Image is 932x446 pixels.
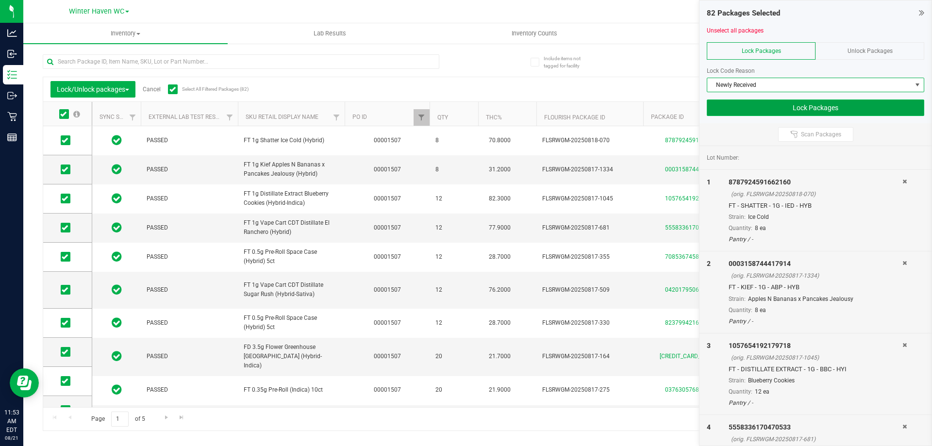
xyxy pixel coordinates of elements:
[435,318,472,328] span: 12
[244,281,339,299] span: FT 1g Vape Cart CDT Distillate Sugar Rush (Hybrid-Sativa)
[707,153,739,162] span: Lot Number:
[374,353,401,360] a: 00001507
[729,317,902,326] div: Pantry / -
[300,29,359,38] span: Lab Results
[149,114,225,120] a: External Lab Test Result
[7,49,17,59] inline-svg: Inbound
[742,48,781,54] span: Lock Packages
[222,109,238,126] a: Filter
[374,224,401,231] a: 00001507
[484,316,516,330] span: 28.7000
[484,283,516,297] span: 76.2000
[414,109,430,126] a: Filter
[486,114,502,121] a: THC%
[484,250,516,264] span: 28.7000
[432,23,636,44] a: Inventory Counts
[435,352,472,361] span: 20
[329,109,345,126] a: Filter
[729,214,746,220] span: Strain:
[729,364,902,374] div: FT - DISTILLATE EXTRACT - 1G - BBC - HYI
[665,253,719,260] a: 7085367458802268
[147,136,232,145] span: PASSED
[112,221,122,234] span: In Sync
[435,252,472,262] span: 12
[729,259,902,269] div: 0003158744417914
[228,23,432,44] a: Lab Results
[182,86,231,92] span: Select All Filtered Packages (82)
[748,214,769,220] span: Ice Cold
[542,352,637,361] span: FLSRWGM-20250817-164
[729,422,902,432] div: 5558336170470533
[544,55,592,69] span: Include items not tagged for facility
[731,435,902,444] div: (orig. FLSRWGM-20250817-681)
[707,178,711,186] span: 1
[660,353,725,360] a: [CREDIT_CARD_NUMBER]
[69,7,124,16] span: Winter Haven WC
[112,283,122,297] span: In Sync
[147,223,232,232] span: PASSED
[7,132,17,142] inline-svg: Reports
[147,252,232,262] span: PASSED
[542,165,637,174] span: FLSRWGM-20250817-1334
[665,286,719,293] a: 0420179506300103
[755,225,766,231] span: 8 ea
[57,85,129,93] span: Lock/Unlock packages
[112,192,122,205] span: In Sync
[352,114,367,120] a: PO ID
[435,285,472,295] span: 12
[435,194,472,203] span: 12
[244,189,339,208] span: FT 1g Distillate Extract Blueberry Cookies (Hybrid-Indica)
[484,349,516,363] span: 21.7000
[848,48,893,54] span: Unlock Packages
[112,349,122,363] span: In Sync
[542,252,637,262] span: FLSRWGM-20250817-355
[374,319,401,326] a: 00001507
[731,190,902,198] div: (orig. FLSRWGM-20250818-070)
[665,224,719,231] a: 5558336170470533
[729,388,752,395] span: Quantity:
[707,423,711,431] span: 4
[484,221,516,235] span: 77.9000
[729,225,752,231] span: Quantity:
[374,137,401,144] a: 00001507
[651,114,684,120] a: Package ID
[7,70,17,80] inline-svg: Inventory
[112,163,122,176] span: In Sync
[542,194,637,203] span: FLSRWGM-20250817-1045
[23,23,228,44] a: Inventory
[748,377,795,384] span: Blueberry Cookies
[244,136,339,145] span: FT 1g Shatter Ice Cold (Hybrid)
[484,163,516,177] span: 31.2000
[7,28,17,38] inline-svg: Analytics
[729,282,902,292] div: FT - KIEF - 1G - ABP - HYB
[4,434,19,442] p: 08/21
[778,127,853,142] button: Scan Packages
[542,136,637,145] span: FLSRWGM-20250818-070
[111,412,129,427] input: 1
[435,385,472,395] span: 20
[729,235,902,244] div: Pantry / -
[246,114,318,120] a: Sku Retail Display Name
[244,343,339,371] span: FD 3.5g Flower Greenhouse [GEOGRAPHIC_DATA] (Hybrid-Indica)
[147,285,232,295] span: PASSED
[7,91,17,100] inline-svg: Outbound
[125,109,141,126] a: Filter
[755,388,769,395] span: 12 ea
[729,307,752,314] span: Quantity:
[159,412,173,425] a: Go to the next page
[112,316,122,330] span: In Sync
[112,250,122,264] span: In Sync
[729,341,902,351] div: 1057654192179718
[100,114,137,120] a: Sync Status
[244,314,339,332] span: FT 0.5g Pre-Roll Space Case (Hybrid) 5ct
[435,136,472,145] span: 8
[244,385,339,395] span: FT 0.35g Pre-Roll (Indica) 10ct
[542,385,637,395] span: FLSRWGM-20250817-275
[83,412,153,427] span: Page of 5
[435,165,472,174] span: 8
[801,131,841,138] span: Scan Packages
[374,253,401,260] a: 00001507
[542,318,637,328] span: FLSRWGM-20250817-330
[542,223,637,232] span: FLSRWGM-20250817-681
[665,386,719,393] a: 0376305768993528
